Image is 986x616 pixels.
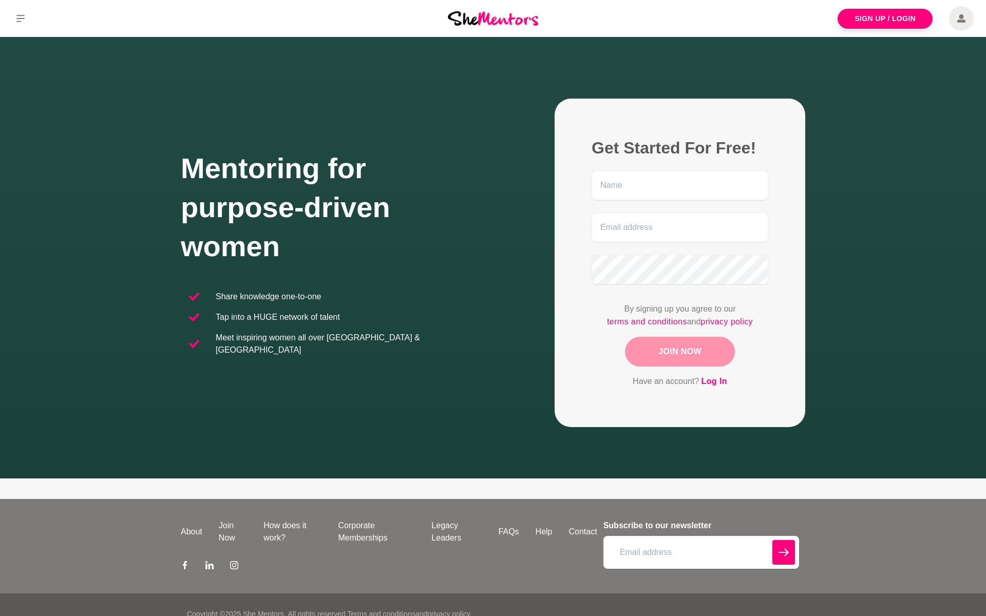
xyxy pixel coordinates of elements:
[603,519,799,532] h4: Subscribe to our newsletter
[255,519,330,544] a: How does it work?
[181,561,189,573] a: Facebook
[561,526,605,538] a: Contact
[216,291,321,303] p: Share knowledge one-to-one
[603,536,799,569] input: Email address
[592,375,768,388] p: Have an account?
[700,315,753,329] a: privacy policy
[527,526,561,538] a: Help
[423,519,490,544] a: Legacy Leaders
[701,375,727,388] a: Log In
[838,9,933,29] a: Sign Up / Login
[173,526,211,538] a: About
[490,526,527,538] a: FAQs
[330,519,423,544] a: Corporate Memberships
[592,138,768,158] h2: Get Started For Free!
[205,561,214,573] a: LinkedIn
[592,303,768,329] p: By signing up you agree to our and
[181,149,493,266] h1: Mentoring for purpose-driven women
[592,213,768,242] input: Email address
[216,332,485,356] p: Meet inspiring women all over [GEOGRAPHIC_DATA] & [GEOGRAPHIC_DATA]
[448,11,538,25] img: She Mentors Logo
[211,519,255,544] a: Join Now
[230,561,238,573] a: Instagram
[592,170,768,200] input: Name
[216,311,340,323] p: Tap into a HUGE network of talent
[607,315,687,329] a: terms and conditions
